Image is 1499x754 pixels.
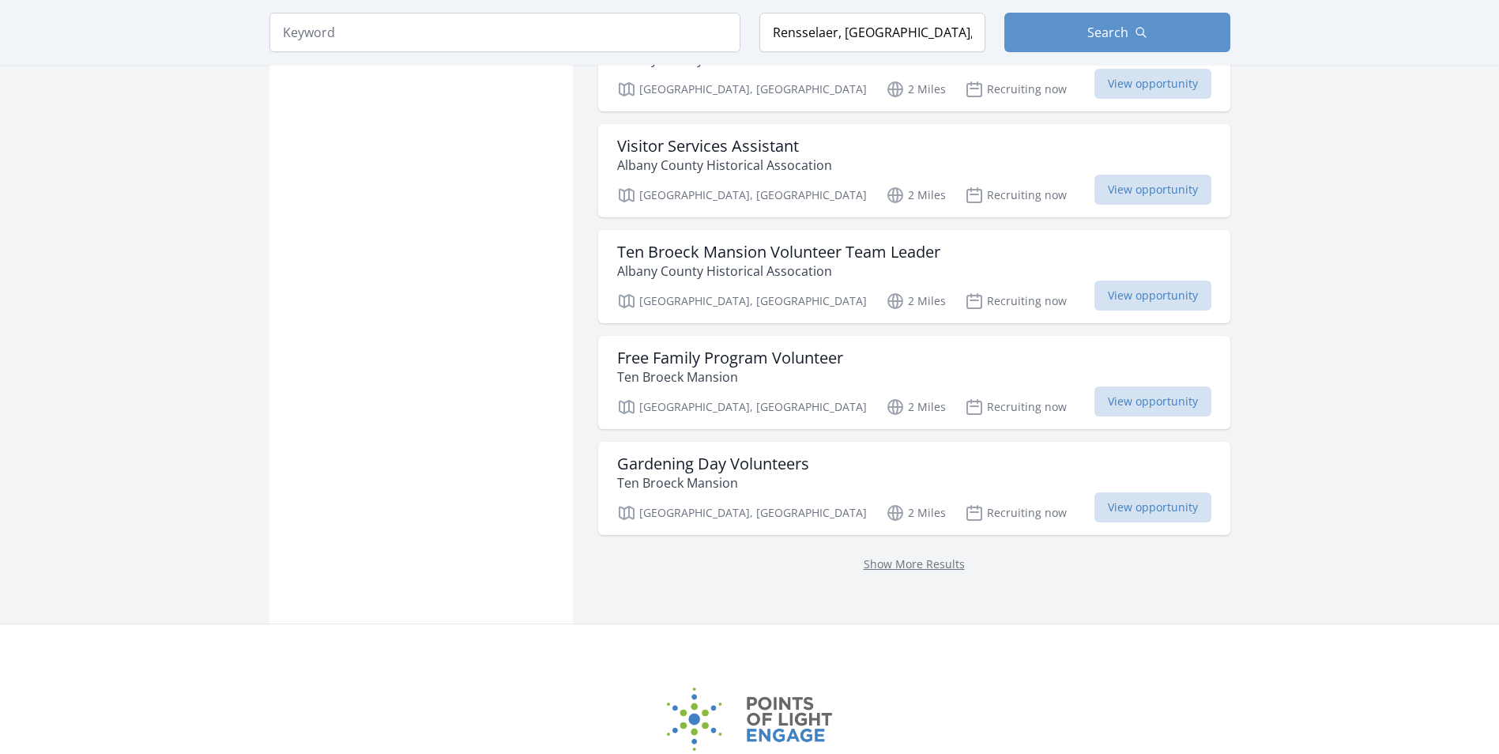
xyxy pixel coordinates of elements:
p: Albany County Historical Assocation [617,156,832,175]
p: 2 Miles [886,398,946,417]
p: 2 Miles [886,80,946,99]
p: 2 Miles [886,292,946,311]
a: Landscape and [DATE] Volunteers Albany County Historical Assocation [GEOGRAPHIC_DATA], [GEOGRAPHI... [598,18,1230,111]
h3: Ten Broeck Mansion Volunteer Team Leader [617,243,940,262]
p: 2 Miles [886,186,946,205]
span: View opportunity [1094,69,1211,99]
p: Recruiting now [965,503,1067,522]
p: [GEOGRAPHIC_DATA], [GEOGRAPHIC_DATA] [617,186,867,205]
p: [GEOGRAPHIC_DATA], [GEOGRAPHIC_DATA] [617,398,867,417]
img: Points of Light Engage [667,688,833,751]
input: Location [759,13,985,52]
span: View opportunity [1094,281,1211,311]
p: Ten Broeck Mansion [617,368,843,386]
span: View opportunity [1094,386,1211,417]
p: Ten Broeck Mansion [617,473,809,492]
p: [GEOGRAPHIC_DATA], [GEOGRAPHIC_DATA] [617,80,867,99]
p: Albany County Historical Assocation [617,262,940,281]
h3: Visitor Services Assistant [617,137,832,156]
h3: Free Family Program Volunteer [617,349,843,368]
a: Show More Results [864,556,965,571]
p: 2 Miles [886,503,946,522]
button: Search [1004,13,1230,52]
p: Recruiting now [965,80,1067,99]
input: Keyword [269,13,740,52]
p: [GEOGRAPHIC_DATA], [GEOGRAPHIC_DATA] [617,503,867,522]
p: Recruiting now [965,186,1067,205]
span: View opportunity [1094,175,1211,205]
a: Ten Broeck Mansion Volunteer Team Leader Albany County Historical Assocation [GEOGRAPHIC_DATA], [... [598,230,1230,323]
p: Recruiting now [965,292,1067,311]
p: [GEOGRAPHIC_DATA], [GEOGRAPHIC_DATA] [617,292,867,311]
a: Free Family Program Volunteer Ten Broeck Mansion [GEOGRAPHIC_DATA], [GEOGRAPHIC_DATA] 2 Miles Rec... [598,336,1230,429]
p: Recruiting now [965,398,1067,417]
a: Gardening Day Volunteers Ten Broeck Mansion [GEOGRAPHIC_DATA], [GEOGRAPHIC_DATA] 2 Miles Recruiti... [598,442,1230,535]
h3: Gardening Day Volunteers [617,454,809,473]
a: Visitor Services Assistant Albany County Historical Assocation [GEOGRAPHIC_DATA], [GEOGRAPHIC_DAT... [598,124,1230,217]
span: Search [1087,23,1128,42]
span: View opportunity [1094,492,1211,522]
